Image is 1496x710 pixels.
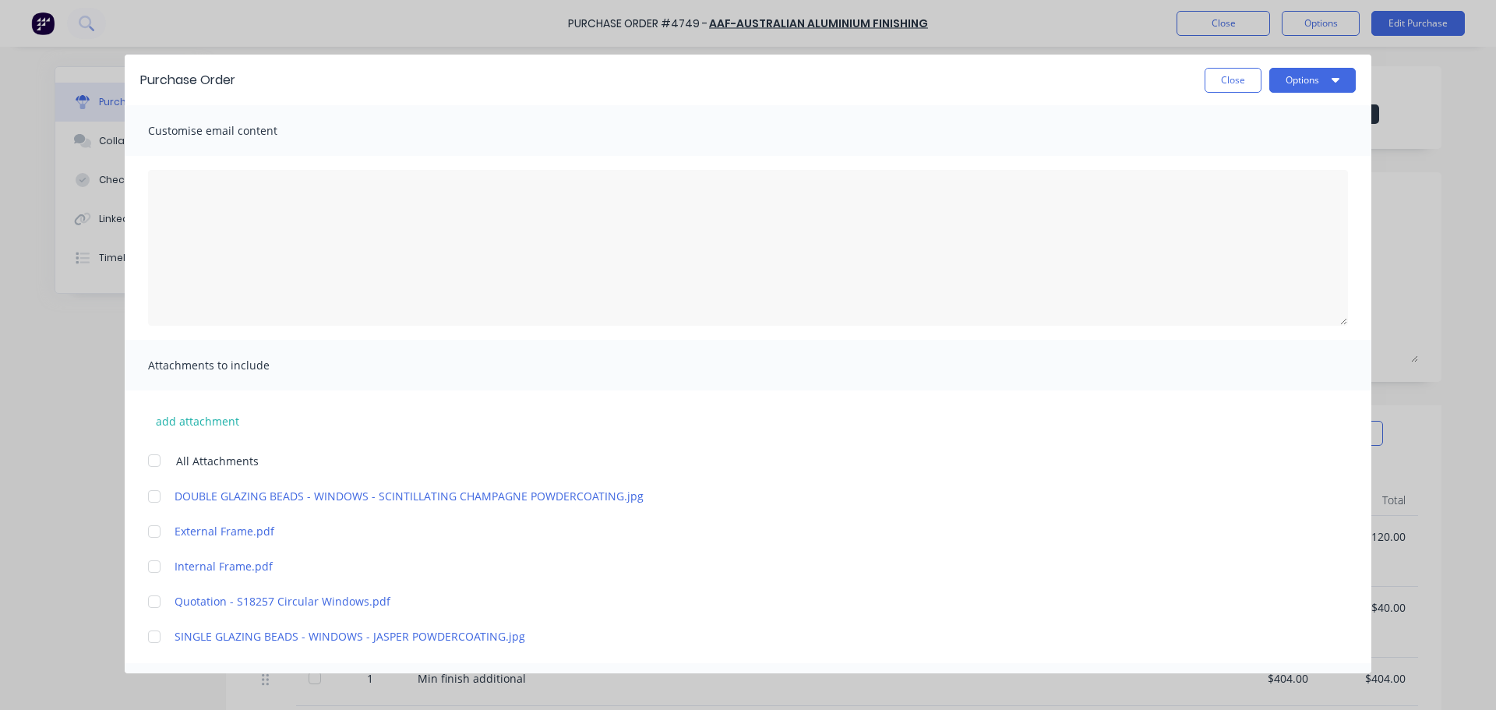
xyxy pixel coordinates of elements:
[175,558,1275,574] a: Internal Frame.pdf
[175,628,1275,645] a: SINGLE GLAZING BEADS - WINDOWS - JASPER POWDERCOATING.jpg
[176,453,259,469] span: All Attachments
[175,593,1275,609] a: Quotation - S18257 Circular Windows.pdf
[148,409,247,433] button: add attachment
[1269,68,1356,93] button: Options
[175,488,1275,504] a: DOUBLE GLAZING BEADS - WINDOWS - SCINTILLATING CHAMPAGNE POWDERCOATING.jpg
[148,355,319,376] span: Attachments to include
[175,523,1275,539] a: External Frame.pdf
[148,120,319,142] span: Customise email content
[140,71,235,90] div: Purchase Order
[1205,68,1261,93] button: Close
